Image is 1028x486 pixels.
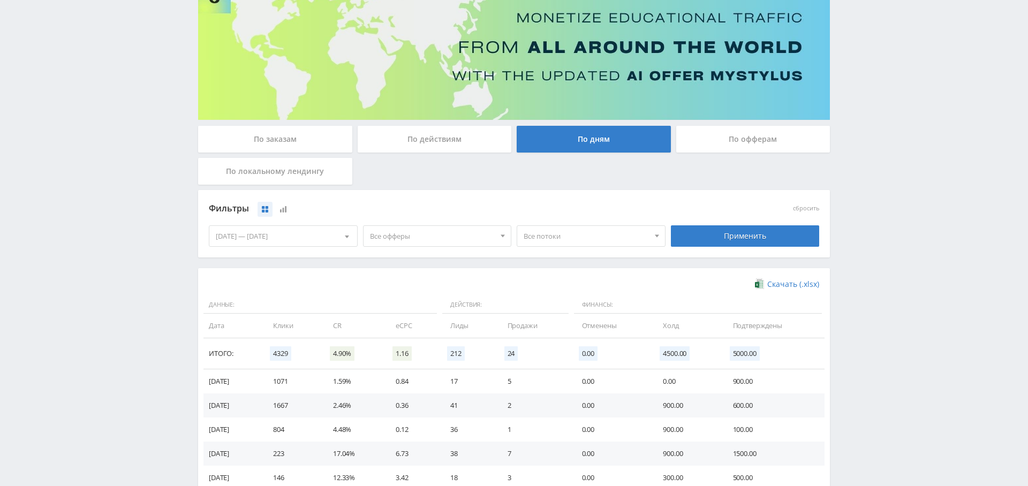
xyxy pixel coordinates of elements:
[203,314,262,338] td: Дата
[730,346,760,361] span: 5000.00
[262,369,322,393] td: 1071
[517,126,671,153] div: По дням
[322,314,385,338] td: CR
[203,417,262,442] td: [DATE]
[660,346,690,361] span: 4500.00
[574,296,822,314] span: Финансы:
[203,296,437,314] span: Данные:
[442,296,568,314] span: Действия:
[447,346,465,361] span: 212
[440,393,496,417] td: 41
[330,346,354,361] span: 4.90%
[524,226,649,246] span: Все потоки
[652,393,722,417] td: 900.00
[767,280,819,288] span: Скачать (.xlsx)
[385,442,440,466] td: 6.73
[203,442,262,466] td: [DATE]
[385,417,440,442] td: 0.12
[262,393,322,417] td: 1667
[652,314,722,338] td: Холд
[579,346,598,361] span: 0.00
[571,369,653,393] td: 0.00
[440,369,496,393] td: 17
[203,338,262,369] td: Итого:
[571,417,653,442] td: 0.00
[652,417,722,442] td: 900.00
[755,279,819,290] a: Скачать (.xlsx)
[722,417,825,442] td: 100.00
[209,201,666,217] div: Фильтры
[385,393,440,417] td: 0.36
[262,417,322,442] td: 804
[671,225,820,247] div: Применить
[793,205,819,212] button: сбросить
[571,393,653,417] td: 0.00
[440,314,496,338] td: Лиды
[198,158,352,185] div: По локальному лендингу
[262,314,322,338] td: Клики
[497,417,571,442] td: 1
[755,278,764,289] img: xlsx
[358,126,512,153] div: По действиям
[385,314,440,338] td: eCPC
[392,346,411,361] span: 1.16
[322,442,385,466] td: 17.04%
[270,346,291,361] span: 4329
[203,369,262,393] td: [DATE]
[322,393,385,417] td: 2.46%
[652,442,722,466] td: 900.00
[497,393,571,417] td: 2
[440,442,496,466] td: 38
[322,417,385,442] td: 4.48%
[385,369,440,393] td: 0.84
[440,417,496,442] td: 36
[722,442,825,466] td: 1500.00
[571,314,653,338] td: Отменены
[722,393,825,417] td: 600.00
[571,442,653,466] td: 0.00
[262,442,322,466] td: 223
[322,369,385,393] td: 1.59%
[676,126,830,153] div: По офферам
[504,346,518,361] span: 24
[497,314,571,338] td: Продажи
[722,369,825,393] td: 900.00
[652,369,722,393] td: 0.00
[722,314,825,338] td: Подтверждены
[497,442,571,466] td: 7
[198,126,352,153] div: По заказам
[209,226,357,246] div: [DATE] — [DATE]
[203,393,262,417] td: [DATE]
[370,226,495,246] span: Все офферы
[497,369,571,393] td: 5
